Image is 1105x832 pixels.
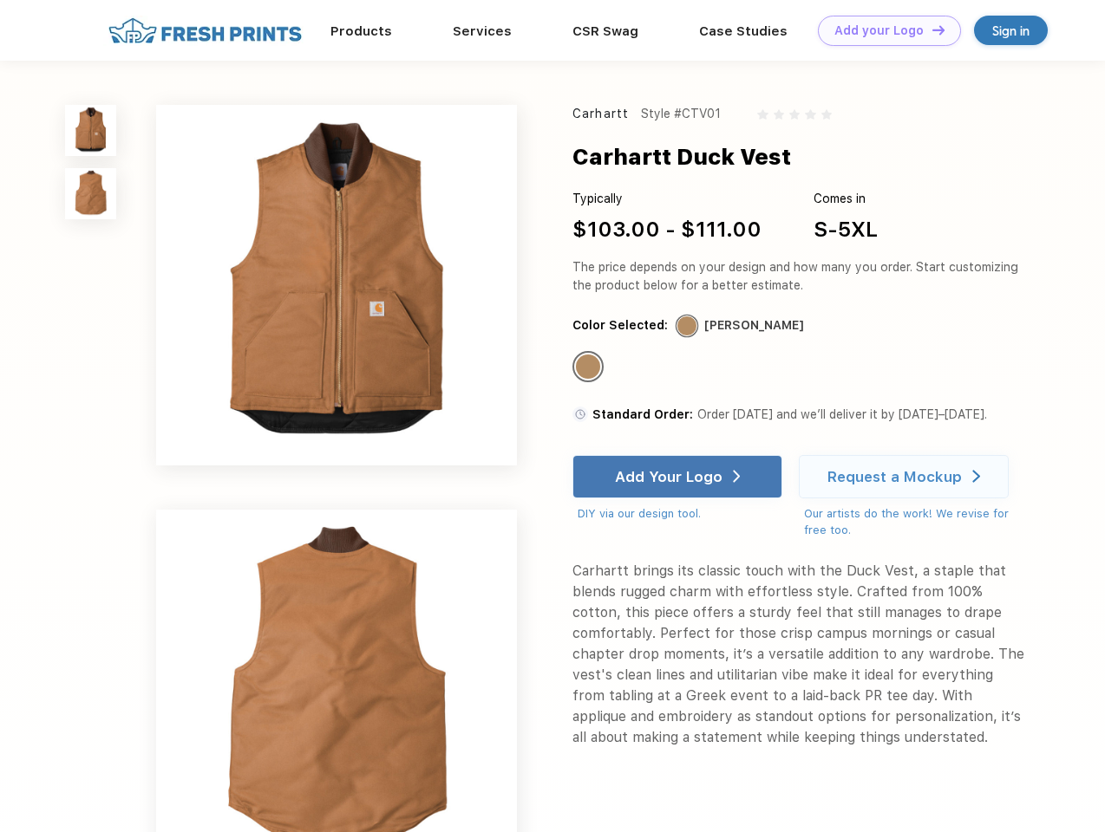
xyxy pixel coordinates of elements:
div: Carhartt Duck Vest [572,140,791,173]
div: Request a Mockup [827,468,962,485]
div: [PERSON_NAME] [704,316,804,335]
div: Comes in [814,190,878,208]
div: Sign in [992,21,1030,41]
div: Typically [572,190,762,208]
img: white arrow [972,470,980,483]
img: func=resize&h=640 [156,105,517,465]
img: gray_star.svg [805,109,815,120]
a: Sign in [974,16,1048,45]
img: standard order [572,406,588,422]
div: Carhartt Brown [576,354,600,379]
div: Add your Logo [834,23,924,38]
div: $103.00 - $111.00 [572,214,762,245]
img: func=resize&h=100 [65,168,116,219]
span: Order [DATE] and we’ll deliver it by [DATE]–[DATE]. [697,407,987,421]
div: Carhartt brings its classic touch with the Duck Vest, a staple that blends rugged charm with effo... [572,561,1025,748]
img: white arrow [733,470,741,483]
img: func=resize&h=100 [65,105,116,156]
div: Add Your Logo [615,468,722,485]
img: fo%20logo%202.webp [103,16,307,46]
img: gray_star.svg [774,109,784,120]
div: Our artists do the work! We revise for free too. [804,505,1025,539]
img: gray_star.svg [821,109,832,120]
a: Products [330,23,392,39]
div: Color Selected: [572,316,668,335]
img: gray_star.svg [757,109,768,120]
img: gray_star.svg [789,109,800,120]
div: DIY via our design tool. [578,505,782,523]
div: The price depends on your design and how many you order. Start customizing the product below for ... [572,258,1025,295]
div: Carhartt [572,105,629,123]
div: Style #CTV01 [641,105,721,123]
div: S-5XL [814,214,878,245]
span: Standard Order: [592,407,693,421]
img: DT [932,25,945,35]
